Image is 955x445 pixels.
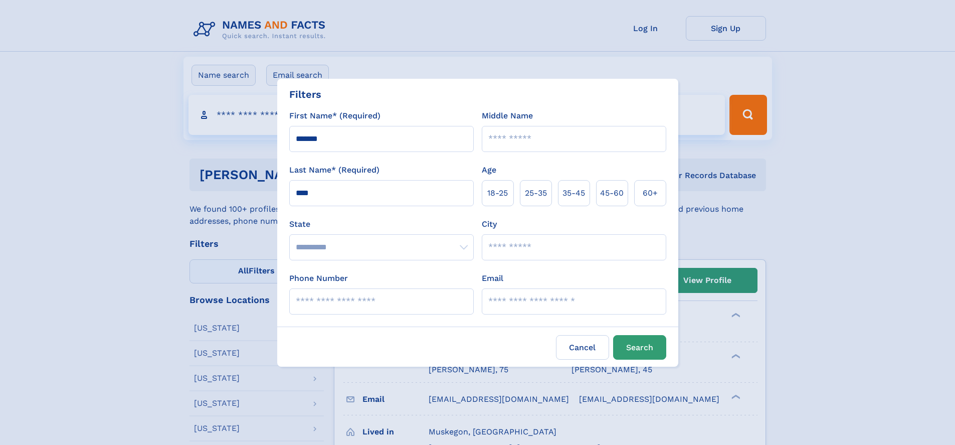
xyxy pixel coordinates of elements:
button: Search [613,335,666,360]
label: Middle Name [482,110,533,122]
span: 35‑45 [562,187,585,199]
span: 25‑35 [525,187,547,199]
label: Cancel [556,335,609,360]
label: Email [482,272,503,284]
label: Age [482,164,496,176]
span: 18‑25 [487,187,508,199]
div: Filters [289,87,321,102]
label: Last Name* (Required) [289,164,379,176]
label: Phone Number [289,272,348,284]
span: 45‑60 [600,187,624,199]
span: 60+ [643,187,658,199]
label: State [289,218,474,230]
label: City [482,218,497,230]
label: First Name* (Required) [289,110,380,122]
